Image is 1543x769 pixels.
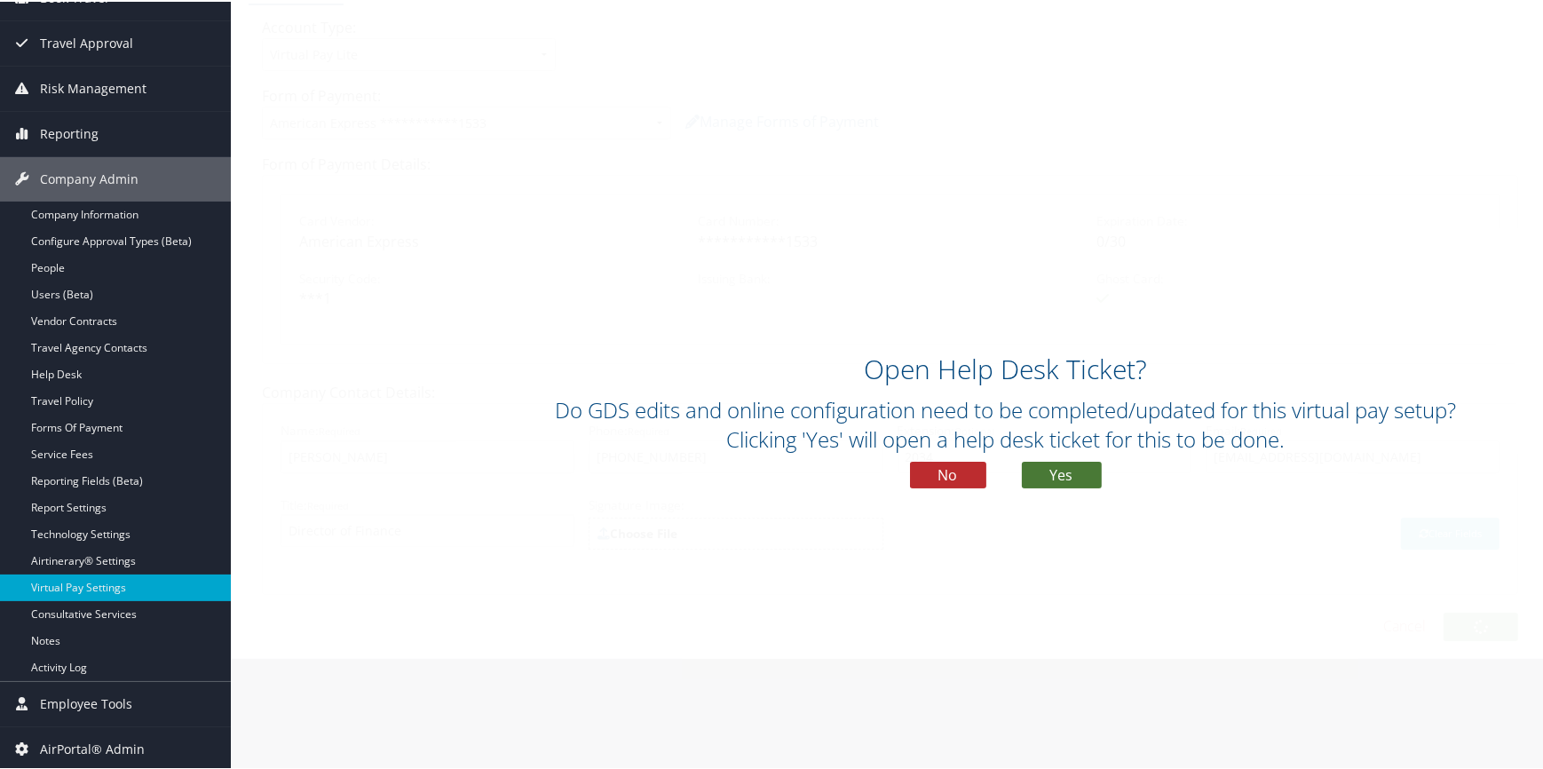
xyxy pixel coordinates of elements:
[40,20,133,64] span: Travel Approval
[1022,460,1102,487] button: Yes
[40,65,146,109] span: Risk Management
[40,110,99,155] span: Reporting
[910,460,986,487] button: No
[40,155,138,200] span: Company Admin
[40,680,132,725] span: Employee Tools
